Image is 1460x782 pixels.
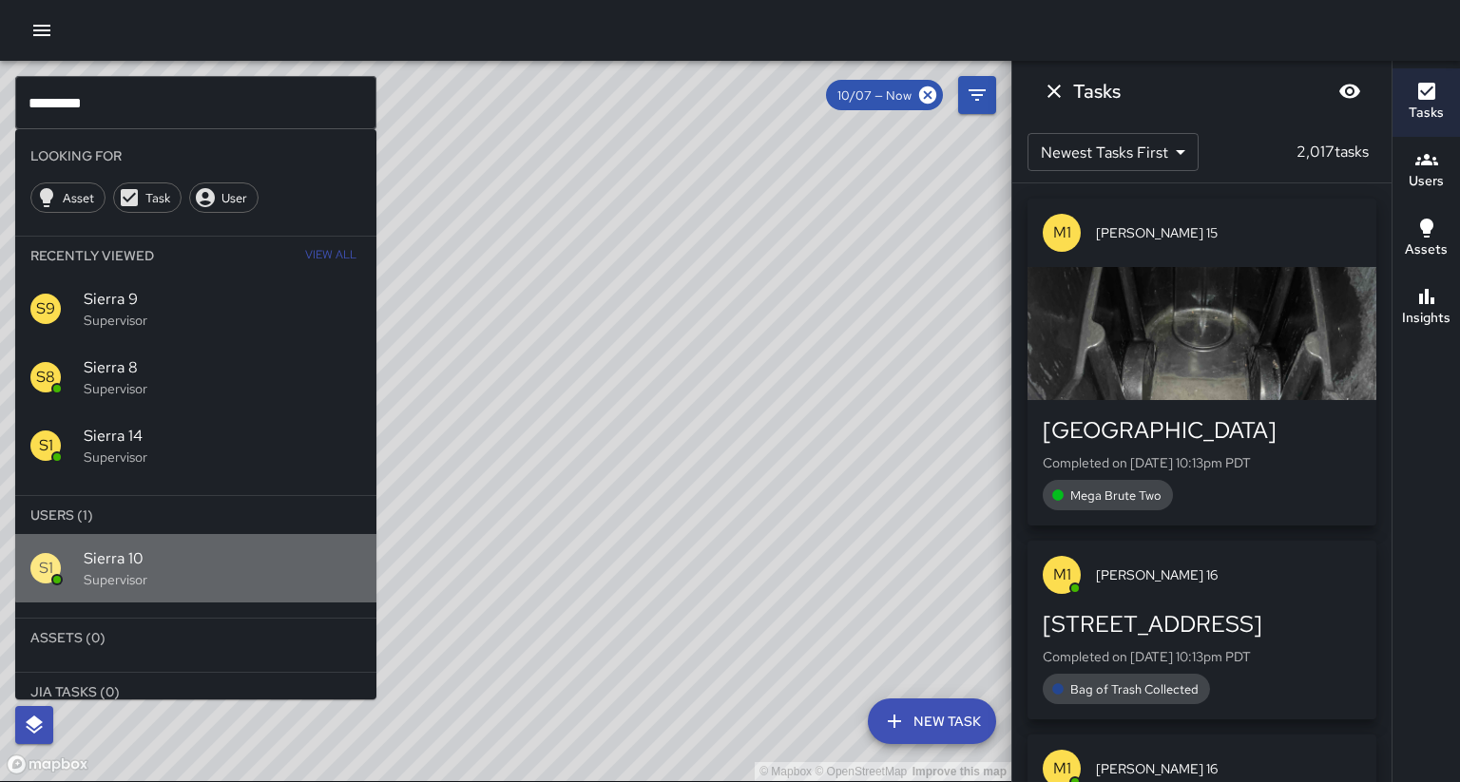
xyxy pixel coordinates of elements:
button: Assets [1393,205,1460,274]
div: [GEOGRAPHIC_DATA] [1043,415,1361,446]
span: [PERSON_NAME] 16 [1096,565,1361,584]
button: M1[PERSON_NAME] 15[GEOGRAPHIC_DATA]Completed on [DATE] 10:13pm PDTMega Brute Two [1028,199,1376,525]
li: Recently Viewed [15,237,376,275]
p: S1 [39,557,53,580]
p: S9 [36,297,55,320]
button: Dismiss [1035,72,1073,110]
div: 10/07 — Now [826,80,943,110]
button: Filters [958,76,996,114]
p: Supervisor [84,448,361,467]
span: User [211,190,258,206]
span: View All [305,240,356,271]
p: M1 [1053,563,1071,586]
div: User [189,182,259,213]
button: Users [1393,137,1460,205]
h6: Assets [1405,239,1448,260]
span: Mega Brute Two [1059,487,1173,504]
button: View All [300,237,361,275]
span: Bag of Trash Collected [1059,681,1210,697]
p: Completed on [DATE] 10:13pm PDT [1043,647,1361,666]
span: Asset [52,190,105,206]
p: Supervisor [84,379,361,398]
span: 10/07 — Now [826,87,923,104]
p: S8 [36,366,55,389]
p: Completed on [DATE] 10:13pm PDT [1043,453,1361,472]
p: M1 [1053,757,1071,780]
div: S1Sierra 10Supervisor [15,534,376,602]
h6: Insights [1402,308,1450,329]
div: S8Sierra 8Supervisor [15,343,376,411]
li: Looking For [15,137,376,175]
p: S1 [39,434,53,457]
button: Tasks [1393,68,1460,137]
button: Insights [1393,274,1460,342]
div: Newest Tasks First [1028,133,1199,171]
span: Sierra 8 [84,356,361,379]
h6: Tasks [1409,103,1444,124]
span: Sierra 9 [84,288,361,311]
li: Users (1) [15,496,376,534]
p: M1 [1053,221,1071,244]
p: Supervisor [84,570,361,589]
button: M1[PERSON_NAME] 16[STREET_ADDRESS]Completed on [DATE] 10:13pm PDTBag of Trash Collected [1028,541,1376,719]
div: Asset [30,182,106,213]
h6: Users [1409,171,1444,192]
button: New Task [868,698,996,744]
span: Sierra 14 [84,425,361,448]
li: Jia Tasks (0) [15,673,376,711]
span: [PERSON_NAME] 16 [1096,759,1361,778]
h6: Tasks [1073,76,1121,106]
button: Blur [1331,72,1369,110]
span: [PERSON_NAME] 15 [1096,223,1361,242]
div: [STREET_ADDRESS] [1043,609,1361,639]
p: Supervisor [84,311,361,330]
p: 2,017 tasks [1289,141,1376,163]
li: Assets (0) [15,619,376,657]
div: Task [113,182,182,213]
span: Sierra 10 [84,547,361,570]
div: S1Sierra 14Supervisor [15,411,376,480]
span: Task [135,190,181,206]
div: S9Sierra 9Supervisor [15,275,376,343]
